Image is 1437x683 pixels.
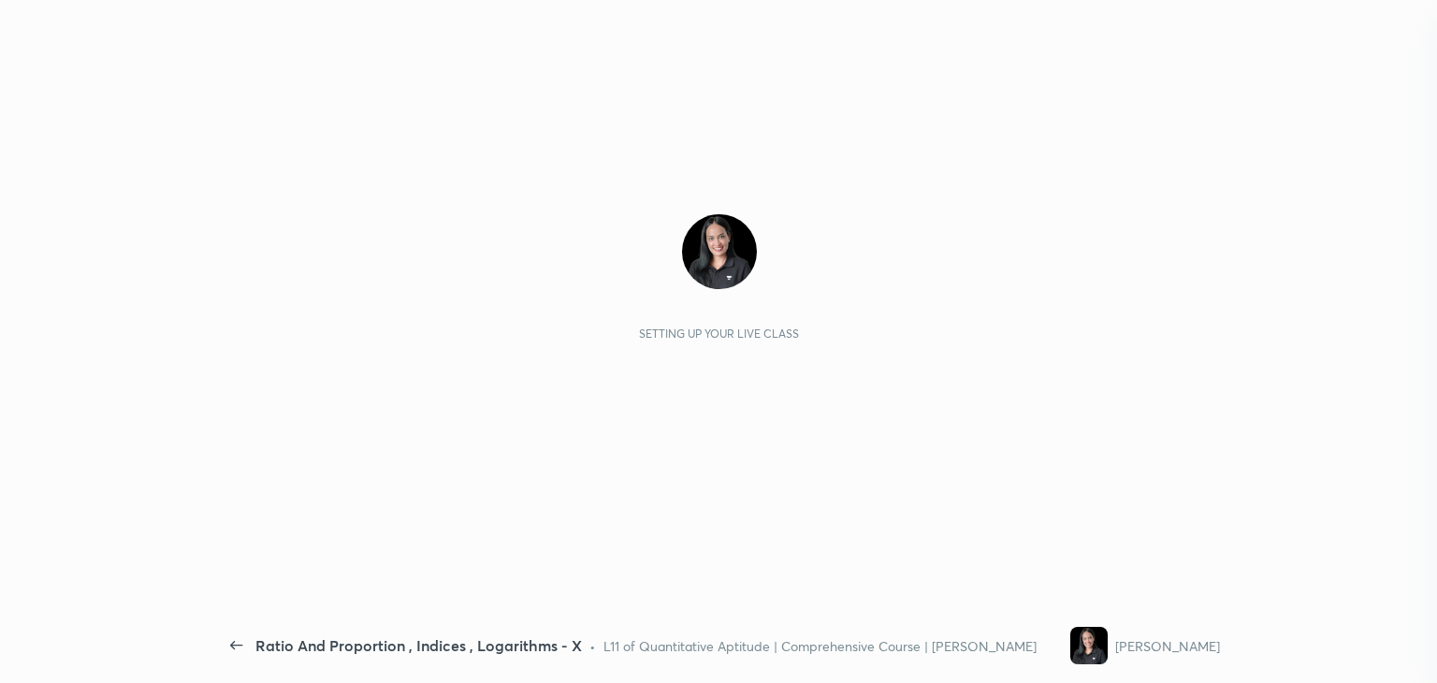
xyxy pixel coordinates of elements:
[639,327,799,341] div: Setting up your live class
[682,214,757,289] img: 3bd8f50cf52542888569fb27f05e67d4.jpg
[1070,627,1108,664] img: 3bd8f50cf52542888569fb27f05e67d4.jpg
[1115,636,1220,656] div: [PERSON_NAME]
[255,634,582,657] div: Ratio And Proportion , Indices , Logarithms - X
[589,636,596,656] div: •
[603,636,1037,656] div: L11 of Quantitative Aptitude | Comprehensive Course | [PERSON_NAME]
